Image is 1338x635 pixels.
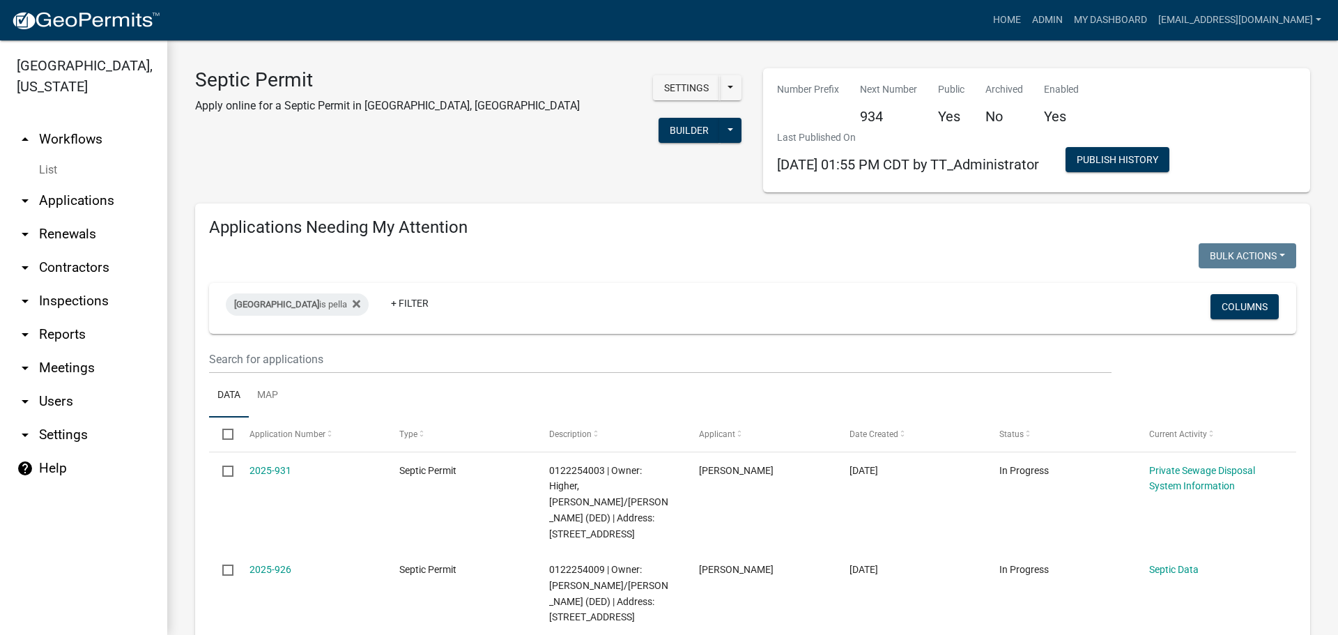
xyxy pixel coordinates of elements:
span: Status [999,429,1024,439]
h5: Yes [1044,108,1079,125]
datatable-header-cell: Application Number [236,418,385,451]
span: Septic Permit [399,564,456,575]
span: 0122254003 | Owner: Higher, Benjamin Blossom Anum/Maricel Serrano (DED) | Address: 535 PEORIA CROSS [549,465,668,540]
datatable-header-cell: Date Created [836,418,985,451]
p: Archived [985,82,1023,97]
a: Map [249,374,286,418]
span: 0122254009 | Owner: Hill, Christopher D/Kline, Amy J (DED) | Address: 575 PEORIA CROSS [549,564,668,622]
i: arrow_drop_down [17,226,33,243]
i: arrow_drop_down [17,326,33,343]
a: Septic Data [1149,564,1199,575]
span: Eric Dursky [699,465,774,476]
span: Description [549,429,592,439]
datatable-header-cell: Type [386,418,536,451]
span: Type [399,429,417,439]
span: In Progress [999,465,1049,476]
a: + Filter [380,291,440,316]
span: Date Created [849,429,898,439]
a: Admin [1026,7,1068,33]
i: arrow_drop_down [17,360,33,376]
p: Number Prefix [777,82,839,97]
span: In Progress [999,564,1049,575]
button: Settings [653,75,720,100]
span: 09/15/2025 [849,465,878,476]
h3: Septic Permit [195,68,580,92]
span: Current Activity [1149,429,1207,439]
span: 09/02/2025 [849,564,878,575]
i: arrow_drop_up [17,131,33,148]
a: [EMAIL_ADDRESS][DOMAIN_NAME] [1153,7,1327,33]
a: Data [209,374,249,418]
button: Columns [1210,294,1279,319]
h5: 934 [860,108,917,125]
i: arrow_drop_down [17,427,33,443]
button: Builder [659,118,720,143]
i: arrow_drop_down [17,393,33,410]
datatable-header-cell: Applicant [686,418,836,451]
i: arrow_drop_down [17,192,33,209]
datatable-header-cell: Status [986,418,1136,451]
p: Enabled [1044,82,1079,97]
span: [DATE] 01:55 PM CDT by TT_Administrator [777,156,1039,173]
a: 2025-931 [249,465,291,476]
span: Septic Permit [399,465,456,476]
i: arrow_drop_down [17,293,33,309]
div: is pella [226,293,369,316]
span: Application Number [249,429,325,439]
h4: Applications Needing My Attention [209,217,1296,238]
h5: Yes [938,108,964,125]
p: Next Number [860,82,917,97]
p: Apply online for a Septic Permit in [GEOGRAPHIC_DATA], [GEOGRAPHIC_DATA] [195,98,580,114]
span: [GEOGRAPHIC_DATA] [234,299,319,309]
p: Last Published On [777,130,1039,145]
a: Private Sewage Disposal System Information [1149,465,1255,492]
datatable-header-cell: Description [536,418,686,451]
span: Christopher Hill [699,564,774,575]
datatable-header-cell: Current Activity [1136,418,1286,451]
span: Applicant [699,429,735,439]
i: help [17,460,33,477]
a: My Dashboard [1068,7,1153,33]
a: Home [987,7,1026,33]
a: 2025-926 [249,564,291,575]
i: arrow_drop_down [17,259,33,276]
input: Search for applications [209,345,1112,374]
h5: No [985,108,1023,125]
button: Publish History [1066,147,1169,172]
p: Public [938,82,964,97]
datatable-header-cell: Select [209,418,236,451]
button: Bulk Actions [1199,243,1296,268]
wm-modal-confirm: Workflow Publish History [1066,155,1169,167]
